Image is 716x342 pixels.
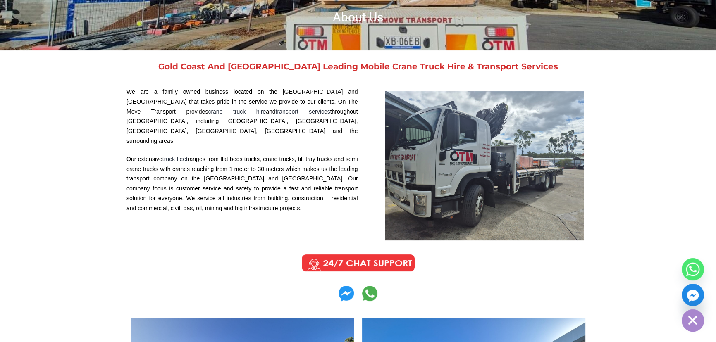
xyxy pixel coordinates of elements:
img: Call us Anytime [296,253,420,273]
p: Our extensive ranges from flat beds trucks, crane trucks, tilt tray trucks and semi crane trucks ... [126,154,358,214]
a: crane truck hire [208,108,266,115]
img: Contact us on Whatsapp [362,286,377,301]
a: Facebook_Messenger [682,284,704,306]
a: transport services [275,108,330,115]
p: We are a family owned business located on the [GEOGRAPHIC_DATA] and [GEOGRAPHIC_DATA] that takes ... [126,87,358,146]
img: Contact us on Whatsapp [339,286,354,301]
a: Gold Coast And [GEOGRAPHIC_DATA] Leading Mobile Crane Truck Hire & Transport Services [158,62,558,71]
a: Whatsapp [682,258,704,280]
a: truck fleet [162,156,188,162]
h1: About Us [122,9,594,25]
